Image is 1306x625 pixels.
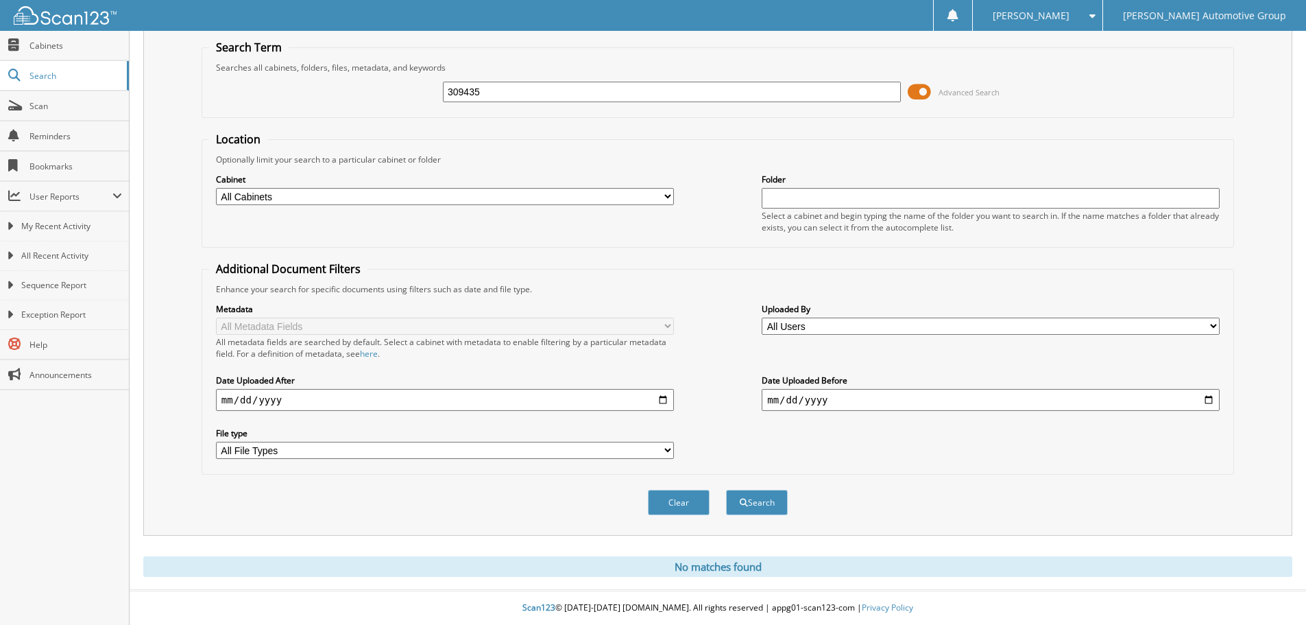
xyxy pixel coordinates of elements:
img: scan123-logo-white.svg [14,6,117,25]
label: Folder [762,174,1220,185]
span: Scan [29,100,122,112]
span: Search [29,70,120,82]
label: Date Uploaded After [216,375,674,386]
label: File type [216,427,674,439]
button: Search [726,490,788,515]
label: Uploaded By [762,303,1220,315]
a: Privacy Policy [862,602,913,613]
span: Cabinets [29,40,122,51]
span: Advanced Search [939,87,1000,97]
span: Sequence Report [21,279,122,292]
span: Announcements [29,369,122,381]
div: Searches all cabinets, folders, files, metadata, and keywords [209,62,1226,73]
div: Select a cabinet and begin typing the name of the folder you want to search in. If the name match... [762,210,1220,233]
span: Bookmarks [29,161,122,172]
div: All metadata fields are searched by default. Select a cabinet with metadata to enable filtering b... [216,336,674,359]
span: [PERSON_NAME] [993,12,1069,20]
legend: Search Term [209,40,289,55]
span: [PERSON_NAME] Automotive Group [1123,12,1286,20]
label: Date Uploaded Before [762,375,1220,386]
span: My Recent Activity [21,220,122,233]
label: Metadata [216,303,674,315]
label: Cabinet [216,174,674,185]
div: © [DATE]-[DATE] [DOMAIN_NAME]. All rights reserved | appg01-scan123-com | [130,591,1306,625]
a: here [360,348,378,359]
iframe: Chat Widget [1237,559,1306,625]
legend: Location [209,132,267,147]
span: Reminders [29,130,122,142]
span: User Reports [29,191,112,202]
div: Enhance your search for specific documents using filters such as date and file type. [209,283,1226,295]
span: All Recent Activity [21,250,122,262]
button: Clear [648,490,710,515]
legend: Additional Document Filters [209,261,367,276]
input: end [762,389,1220,411]
div: Optionally limit your search to a particular cabinet or folder [209,154,1226,165]
div: No matches found [143,556,1292,577]
span: Exception Report [21,309,122,321]
span: Scan123 [522,602,555,613]
span: Help [29,339,122,351]
input: start [216,389,674,411]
